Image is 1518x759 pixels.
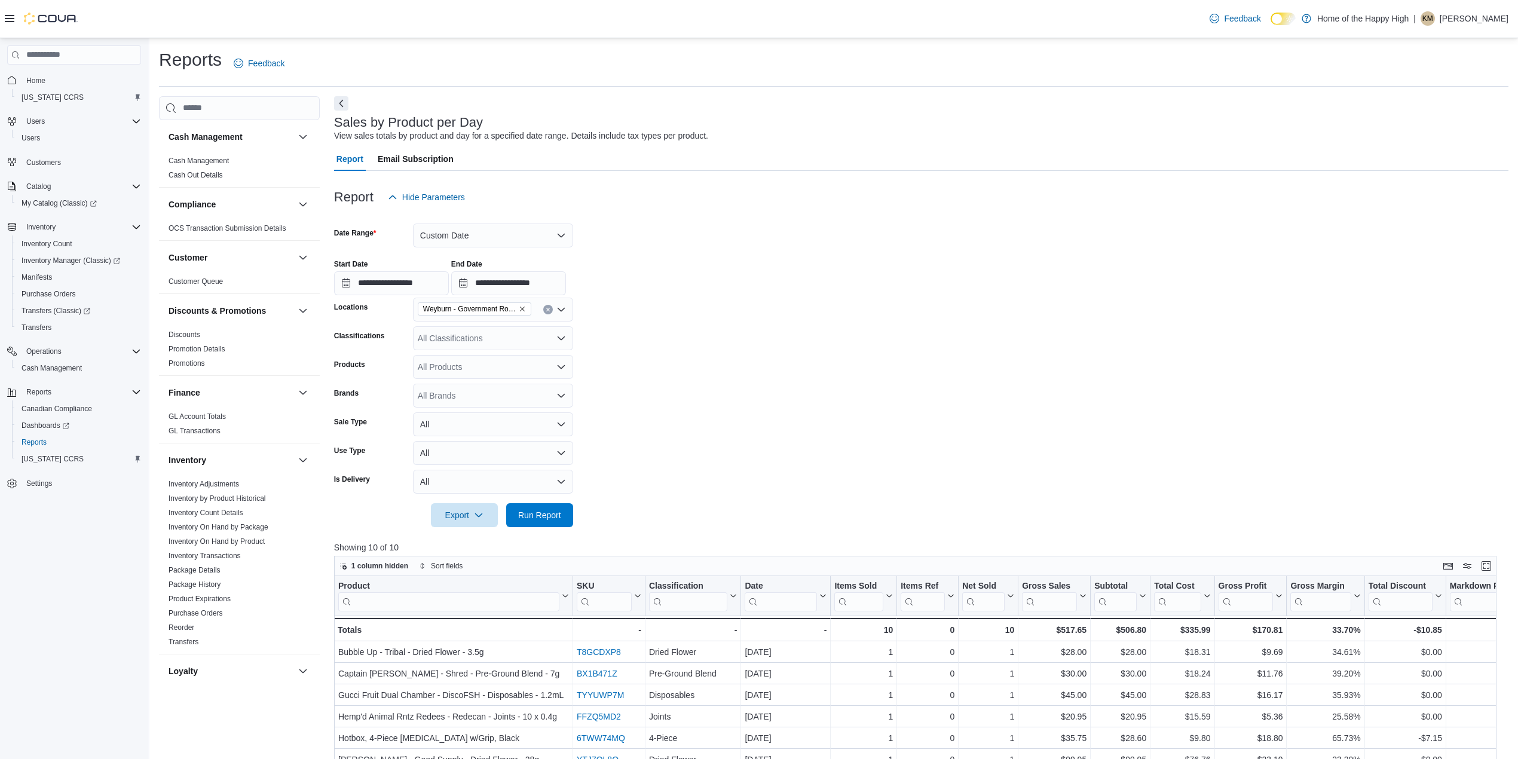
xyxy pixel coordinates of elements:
div: 33.70% [1290,623,1360,637]
span: Home [22,73,141,88]
a: FFZQ5MD2 [577,712,621,721]
button: Inventory [296,453,310,467]
span: Users [17,131,141,145]
span: Settings [22,476,141,491]
button: Open list of options [556,333,566,343]
span: Dashboards [17,418,141,433]
span: Users [22,133,40,143]
button: Settings [2,475,146,492]
span: Reports [17,435,141,449]
button: Customer [169,252,293,264]
div: Gross Profit [1218,580,1273,592]
span: Dashboards [22,421,69,430]
button: Open list of options [556,391,566,400]
a: [US_STATE] CCRS [17,452,88,466]
span: Transfers (Classic) [17,304,141,318]
button: Open list of options [556,362,566,372]
div: Dried Flower [649,645,737,659]
a: Transfers [169,638,198,646]
span: Customers [22,155,141,170]
button: Canadian Compliance [12,400,146,417]
button: Customer [296,250,310,265]
button: Home [2,72,146,89]
button: All [413,470,573,494]
div: Date [745,580,817,592]
span: Cash Management [169,156,229,166]
span: Inventory On Hand by Package [169,522,268,532]
div: 0 [901,623,954,637]
a: 6TWW74MQ [577,733,625,743]
span: Sort fields [431,561,463,571]
span: Inventory Count [22,239,72,249]
span: Users [22,114,141,128]
label: Brands [334,388,359,398]
div: $506.80 [1094,623,1146,637]
div: Gross Profit [1218,580,1273,611]
a: Purchase Orders [169,609,223,617]
div: 1 [834,666,893,681]
span: Customer Queue [169,277,223,286]
button: Users [12,130,146,146]
div: $30.00 [1022,666,1087,681]
button: Subtotal [1094,580,1146,611]
span: Catalog [26,182,51,191]
span: Operations [26,347,62,356]
span: Dark Mode [1271,25,1271,26]
button: Reports [2,384,146,400]
span: Report [336,147,363,171]
div: $28.00 [1094,645,1146,659]
span: Cash Out Details [169,170,223,180]
div: SKU URL [577,580,632,611]
label: Products [334,360,365,369]
div: Captain [PERSON_NAME] - Shred - Pre-Ground Blend - 7g [338,666,569,681]
div: 1 [962,666,1014,681]
button: Inventory [22,220,60,234]
button: All [413,441,573,465]
button: Loyalty [296,664,310,678]
div: [DATE] [745,645,827,659]
div: $9.69 [1218,645,1283,659]
div: $517.65 [1022,623,1087,637]
span: Promotions [169,359,205,368]
div: Items Ref [901,580,945,611]
a: Transfers (Classic) [12,302,146,319]
button: Compliance [169,198,293,210]
h3: Sales by Product per Day [334,115,483,130]
div: $30.00 [1094,666,1146,681]
button: Gross Sales [1022,580,1087,611]
span: Inventory [26,222,56,232]
a: Purchase Orders [17,287,81,301]
button: Finance [296,385,310,400]
a: Reorder [169,623,194,632]
button: Compliance [296,197,310,212]
a: Package History [169,580,221,589]
span: Inventory Count Details [169,508,243,518]
a: Transfers [17,320,56,335]
a: Cash Management [169,157,229,165]
span: Product Expirations [169,594,231,604]
a: Customers [22,155,66,170]
label: Classifications [334,331,385,341]
span: Transfers [169,637,198,647]
a: Inventory Transactions [169,552,241,560]
a: Dashboards [12,417,146,434]
a: Cash Management [17,361,87,375]
button: Cash Management [296,130,310,144]
a: Inventory On Hand by Product [169,537,265,546]
span: Washington CCRS [17,90,141,105]
div: Gross Sales [1022,580,1077,611]
span: Promotion Details [169,344,225,354]
div: Subtotal [1094,580,1137,592]
a: Manifests [17,270,57,284]
div: Compliance [159,221,320,240]
button: Loyalty [169,665,293,677]
span: Package Details [169,565,221,575]
a: My Catalog (Classic) [12,195,146,212]
div: 0 [901,666,954,681]
div: - [745,623,827,637]
a: GL Account Totals [169,412,226,421]
span: 1 column hidden [351,561,408,571]
button: 1 column hidden [335,559,413,573]
div: 1 [834,645,893,659]
span: Inventory Manager (Classic) [22,256,120,265]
